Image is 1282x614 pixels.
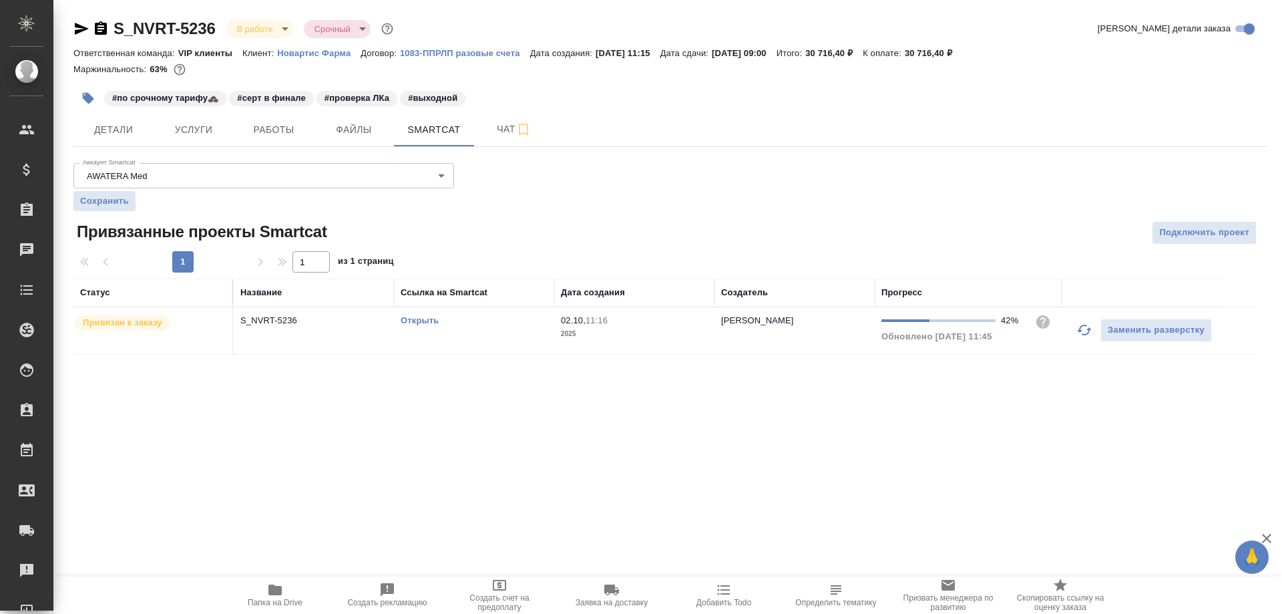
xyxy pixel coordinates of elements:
p: 63% [150,64,170,74]
p: Ответственная команда: [73,48,178,58]
span: Обновлено [DATE] 11:45 [881,331,992,341]
p: 30 716,40 ₽ [905,48,962,58]
p: Маржинальность: [73,64,150,74]
button: В работе [233,23,277,35]
p: [DATE] 11:15 [596,48,660,58]
p: S_NVRT-5236 [240,314,387,327]
p: 02.10, [561,315,586,325]
span: из 1 страниц [338,253,394,273]
p: К оплате: [863,48,905,58]
p: Дата создания: [530,48,596,58]
span: Детали [81,122,146,138]
div: Статус [80,286,110,299]
span: Smartcat [402,122,466,138]
button: Доп статусы указывают на важность/срочность заказа [379,20,396,37]
p: #выходной [408,92,457,105]
button: Скопировать ссылку [93,21,109,37]
span: Привязанные проекты Smartcat [73,221,327,243]
button: Добавить тэг [73,84,103,113]
span: 🙏 [1241,543,1263,571]
div: Создатель [721,286,768,299]
span: Файлы [322,122,386,138]
p: [DATE] 09:00 [712,48,777,58]
button: Подключить проект [1152,221,1257,245]
span: Услуги [162,122,226,138]
button: Срочный [310,23,355,35]
div: AWATERA Med [73,163,454,188]
p: 1083-ППРЛП разовые счета [400,48,530,58]
button: AWATERA Med [83,170,152,182]
p: Договор: [361,48,400,58]
p: Клиент: [242,48,277,58]
span: [PERSON_NAME] детали заказа [1098,22,1231,35]
span: Сохранить [80,194,129,208]
p: 30 716,40 ₽ [805,48,863,58]
p: Новартис Фарма [277,48,361,58]
p: 11:16 [586,315,608,325]
span: Заменить разверстку [1108,323,1205,338]
span: Чат [482,121,546,138]
a: S_NVRT-5236 [114,19,216,37]
p: VIP клиенты [178,48,242,58]
button: Обновить прогресс [1068,314,1100,346]
a: Новартис Фарма [277,47,361,58]
div: В работе [226,20,293,38]
a: Открыть [401,315,439,325]
button: Заменить разверстку [1100,319,1212,342]
button: Скопировать ссылку для ЯМессенджера [73,21,89,37]
div: Ссылка на Smartcat [401,286,487,299]
span: серт в финале [228,92,315,103]
div: В работе [304,20,371,38]
div: Название [240,286,282,299]
p: #проверка ЛКа [325,92,389,105]
p: 2025 [561,327,708,341]
span: Подключить проект [1159,225,1249,241]
a: 1083-ППРЛП разовые счета [400,47,530,58]
p: #серт в финале [237,92,306,105]
div: Прогресс [881,286,922,299]
span: Работы [242,122,306,138]
button: Сохранить [73,191,136,211]
p: Привязан к заказу [83,316,162,329]
span: проверка ЛКа [315,92,399,103]
button: 🙏 [1235,541,1269,574]
div: Дата создания [561,286,625,299]
p: Итого: [777,48,805,58]
span: выходной [399,92,467,103]
div: 42% [1001,314,1024,327]
p: #по срочному тарифу🚓 [112,92,218,105]
p: Дата сдачи: [660,48,712,58]
p: [PERSON_NAME] [721,315,794,325]
svg: Подписаться [515,122,531,138]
